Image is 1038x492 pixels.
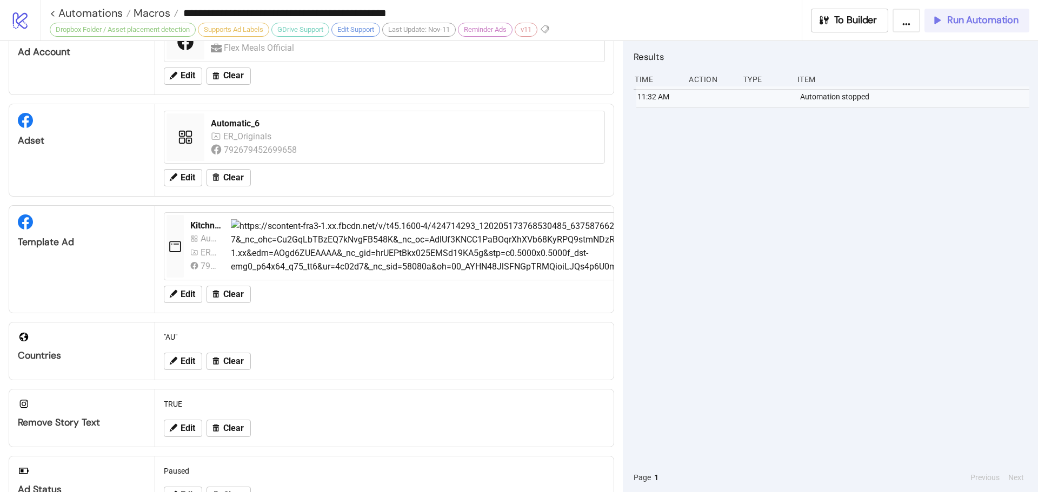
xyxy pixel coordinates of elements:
[634,471,651,483] span: Page
[164,169,202,186] button: Edit
[924,9,1029,32] button: Run Automation
[164,68,202,85] button: Edit
[636,86,683,107] div: 11:32 AM
[224,41,296,55] div: Flex Meals Official
[224,143,299,157] div: 792679452699658
[223,356,244,366] span: Clear
[131,6,170,20] span: Macros
[207,286,251,303] button: Clear
[796,69,1029,90] div: Item
[18,236,146,248] div: Template Ad
[382,23,456,37] div: Last Update: Nov-11
[159,394,609,414] div: TRUE
[201,246,218,259] div: ER_Originals
[201,232,218,245] div: Automatic_1
[893,9,920,32] button: ...
[742,69,789,90] div: Type
[947,14,1019,26] span: Run Automation
[164,353,202,370] button: Edit
[207,420,251,437] button: Clear
[201,259,218,273] div: 792679452699658
[181,289,195,299] span: Edit
[223,71,244,80] span: Clear
[634,69,680,90] div: Time
[18,46,146,58] div: Ad Account
[198,23,269,37] div: Supports Ad Labels
[811,9,889,32] button: To Builder
[458,23,513,37] div: Reminder Ads
[164,286,202,303] button: Edit
[271,23,329,37] div: GDrive Support
[223,289,244,299] span: Clear
[50,23,196,37] div: Dropbox Folder / Asset placement detection
[131,8,178,18] a: Macros
[181,356,195,366] span: Edit
[515,23,537,37] div: v11
[181,71,195,80] span: Edit
[164,420,202,437] button: Edit
[223,130,274,143] div: ER_Originals
[190,220,222,232] div: Kitchn-Template
[799,86,1032,107] div: Automation stopped
[834,14,877,26] span: To Builder
[181,423,195,433] span: Edit
[223,173,244,183] span: Clear
[18,349,146,362] div: Countries
[50,8,131,18] a: < Automations
[231,219,946,274] img: https://scontent-fra3-1.xx.fbcdn.net/v/t45.1600-4/424714293_120205173768530485_637587662929165773...
[651,471,662,483] button: 1
[967,471,1003,483] button: Previous
[688,69,734,90] div: Action
[207,68,251,85] button: Clear
[207,353,251,370] button: Clear
[1005,471,1027,483] button: Next
[223,423,244,433] span: Clear
[207,169,251,186] button: Clear
[18,416,146,429] div: Remove Story Text
[211,118,598,130] div: Automatic_6
[181,173,195,183] span: Edit
[159,461,609,481] div: Paused
[18,134,146,147] div: Adset
[634,50,1029,64] h2: Results
[331,23,380,37] div: Edit Support
[159,327,609,347] div: "AU"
